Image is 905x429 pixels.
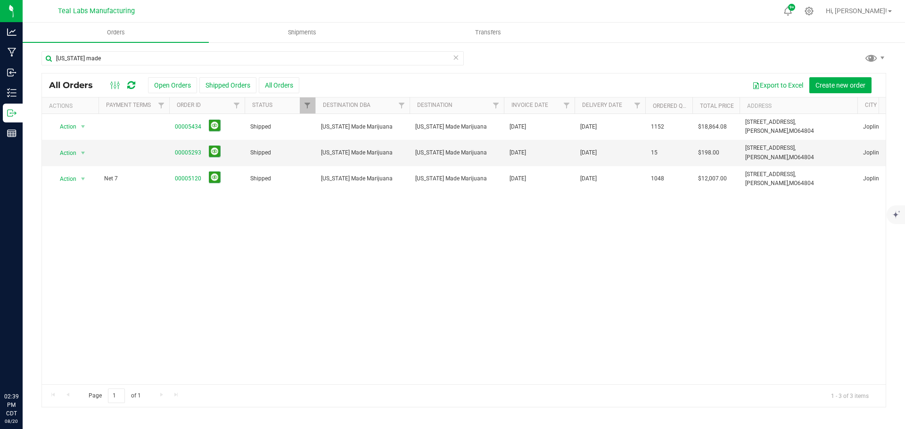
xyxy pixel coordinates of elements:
[462,28,514,37] span: Transfers
[229,97,245,113] a: Filter
[746,77,809,93] button: Export to Excel
[452,51,459,64] span: Clear
[177,102,201,108] a: Order ID
[790,6,794,9] span: 9+
[259,77,299,93] button: All Orders
[7,27,16,37] inline-svg: Analytics
[41,51,464,65] input: Search Order ID, Destination, Customer PO...
[823,389,876,403] span: 1 - 3 of 3 items
[250,174,310,183] span: Shipped
[417,102,452,108] a: Destination
[94,28,138,37] span: Orders
[104,174,164,183] span: Net 7
[559,97,575,113] a: Filter
[395,23,581,42] a: Transfers
[700,103,734,109] a: Total Price
[77,120,89,133] span: select
[7,108,16,118] inline-svg: Outbound
[745,171,796,178] span: [STREET_ADDRESS],
[651,122,664,131] span: 1152
[651,148,658,157] span: 15
[9,354,38,382] iframe: Resource center
[28,352,39,364] iframe: Resource center unread badge
[745,145,796,151] span: [STREET_ADDRESS],
[175,122,201,131] a: 00005434
[789,128,798,134] span: MO
[321,174,404,183] span: [US_STATE] Made Marijuana
[175,148,201,157] a: 00005293
[826,7,887,15] span: Hi, [PERSON_NAME]!
[81,389,148,403] span: Page of 1
[154,97,169,113] a: Filter
[809,77,872,93] button: Create new order
[106,102,151,108] a: Payment Terms
[698,122,727,131] span: $18,864.08
[510,174,526,183] span: [DATE]
[580,174,597,183] span: [DATE]
[745,180,789,186] span: [PERSON_NAME],
[488,97,504,113] a: Filter
[209,23,395,42] a: Shipments
[252,102,272,108] a: Status
[415,174,498,183] span: [US_STATE] Made Marijuana
[77,172,89,186] span: select
[630,97,645,113] a: Filter
[798,128,814,134] span: 64804
[865,102,877,108] a: City
[580,148,597,157] span: [DATE]
[7,48,16,57] inline-svg: Manufacturing
[511,102,548,108] a: Invoice Date
[4,418,18,425] p: 08/20
[510,148,526,157] span: [DATE]
[323,102,370,108] a: Destination DBA
[745,119,796,125] span: [STREET_ADDRESS],
[7,129,16,138] inline-svg: Reports
[275,28,329,37] span: Shipments
[789,180,798,186] span: MO
[51,120,77,133] span: Action
[415,148,498,157] span: [US_STATE] Made Marijuana
[321,122,404,131] span: [US_STATE] Made Marijuana
[51,172,77,186] span: Action
[300,97,315,113] a: Filter
[23,23,209,42] a: Orders
[51,146,77,160] span: Action
[394,97,410,113] a: Filter
[740,97,857,114] th: Address
[745,128,789,134] span: [PERSON_NAME],
[789,154,798,161] span: MO
[815,81,865,89] span: Create new order
[698,174,727,183] span: $12,007.00
[77,146,89,160] span: select
[803,7,815,16] div: Manage settings
[175,174,201,183] a: 00005120
[415,122,498,131] span: [US_STATE] Made Marijuana
[510,122,526,131] span: [DATE]
[4,392,18,418] p: 02:39 PM CDT
[250,122,310,131] span: Shipped
[7,88,16,97] inline-svg: Inventory
[745,154,789,161] span: [PERSON_NAME],
[49,80,102,90] span: All Orders
[199,77,256,93] button: Shipped Orders
[580,122,597,131] span: [DATE]
[58,7,135,15] span: Teal Labs Manufacturing
[250,148,310,157] span: Shipped
[108,389,125,403] input: 1
[49,103,95,109] div: Actions
[651,174,664,183] span: 1048
[321,148,404,157] span: [US_STATE] Made Marijuana
[698,148,719,157] span: $198.00
[798,180,814,186] span: 64804
[148,77,197,93] button: Open Orders
[798,154,814,161] span: 64804
[7,68,16,77] inline-svg: Inbound
[653,103,689,109] a: Ordered qty
[582,102,622,108] a: Delivery Date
